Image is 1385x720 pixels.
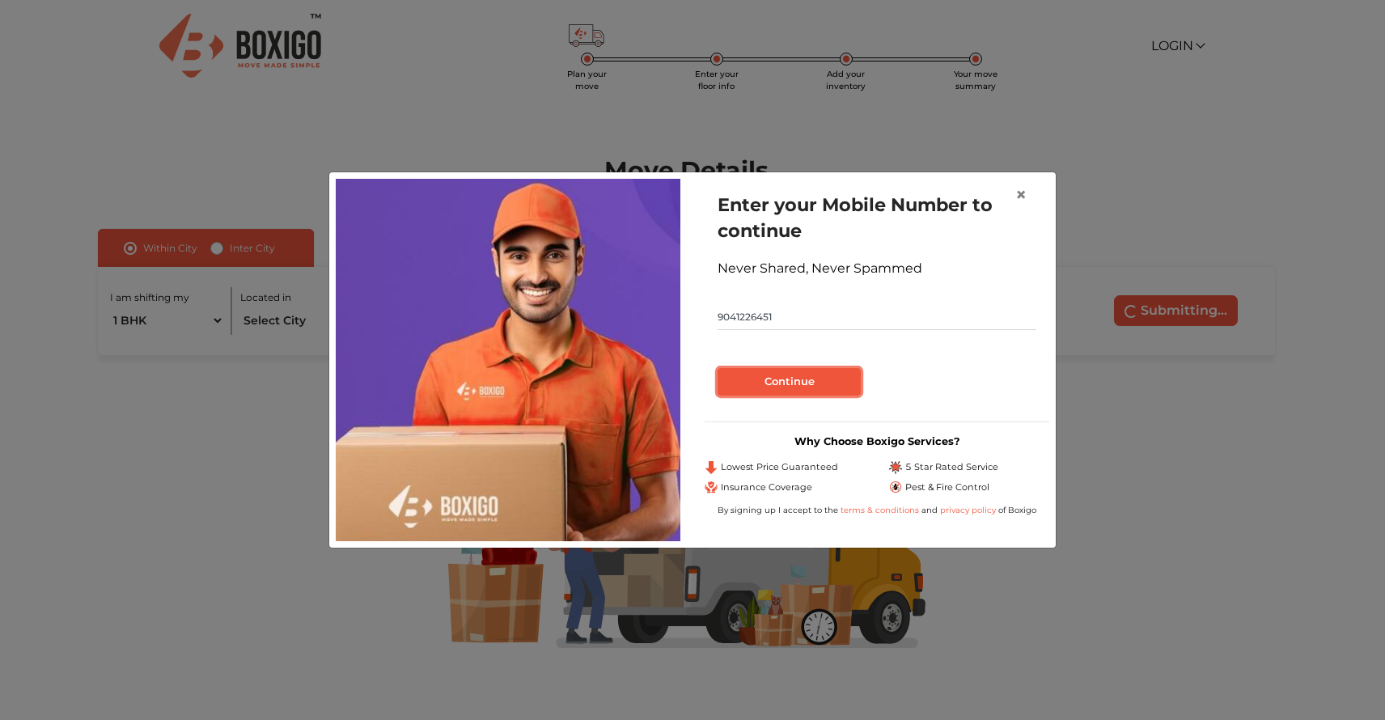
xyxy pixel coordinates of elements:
span: 5 Star Rated Service [905,460,998,474]
div: Never Shared, Never Spammed [718,259,1036,278]
img: relocation-img [336,179,680,541]
div: By signing up I accept to the and of Boxigo [705,504,1049,516]
input: Mobile No [718,304,1036,330]
span: × [1015,183,1027,206]
span: Pest & Fire Control [905,481,989,494]
a: privacy policy [938,505,998,515]
a: terms & conditions [841,505,921,515]
button: Close [1002,172,1040,218]
h3: Why Choose Boxigo Services? [705,435,1049,447]
span: Lowest Price Guaranteed [721,460,838,474]
h1: Enter your Mobile Number to continue [718,192,1036,244]
span: Insurance Coverage [721,481,812,494]
button: Continue [718,368,861,396]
